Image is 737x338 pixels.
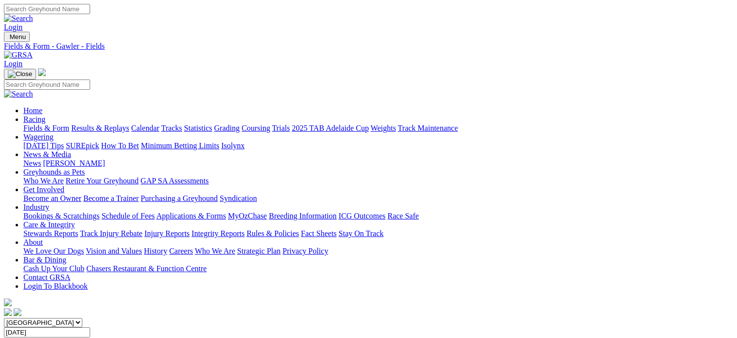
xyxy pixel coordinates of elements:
a: Greyhounds as Pets [23,168,85,176]
a: [PERSON_NAME] [43,159,105,167]
a: Care & Integrity [23,220,75,229]
a: Stay On Track [339,229,383,238]
a: We Love Our Dogs [23,247,84,255]
a: Fields & Form [23,124,69,132]
a: Integrity Reports [191,229,245,238]
div: About [23,247,733,256]
div: Care & Integrity [23,229,733,238]
a: Cash Up Your Club [23,264,84,273]
a: Racing [23,115,45,123]
img: logo-grsa-white.png [38,68,46,76]
input: Select date [4,327,90,338]
a: Who We Are [23,177,64,185]
a: Weights [371,124,396,132]
a: Retire Your Greyhound [66,177,139,185]
a: Rules & Policies [246,229,299,238]
a: Minimum Betting Limits [141,141,219,150]
span: Menu [10,33,26,40]
a: Who We Are [195,247,235,255]
input: Search [4,4,90,14]
div: Greyhounds as Pets [23,177,733,185]
a: Race Safe [387,212,418,220]
a: Calendar [131,124,159,132]
div: Get Involved [23,194,733,203]
a: Contact GRSA [23,273,70,281]
a: Trials [272,124,290,132]
a: Login [4,23,22,31]
a: Home [23,106,42,115]
a: News & Media [23,150,71,159]
a: History [144,247,167,255]
a: GAP SA Assessments [141,177,209,185]
a: ICG Outcomes [339,212,385,220]
a: Applications & Forms [156,212,226,220]
a: Chasers Restaurant & Function Centre [86,264,207,273]
a: Tracks [161,124,182,132]
a: About [23,238,43,246]
a: Grading [214,124,240,132]
a: Fact Sheets [301,229,337,238]
a: Coursing [242,124,270,132]
img: Search [4,14,33,23]
a: Industry [23,203,49,211]
a: SUREpick [66,141,99,150]
img: Search [4,90,33,99]
a: Privacy Policy [283,247,328,255]
a: Careers [169,247,193,255]
a: Get Involved [23,185,64,194]
div: Industry [23,212,733,220]
a: Track Maintenance [398,124,458,132]
a: Bookings & Scratchings [23,212,99,220]
a: 2025 TAB Adelaide Cup [292,124,369,132]
img: Close [8,70,32,78]
img: facebook.svg [4,308,12,316]
input: Search [4,80,90,90]
a: Track Injury Rebate [80,229,142,238]
div: Racing [23,124,733,133]
div: Wagering [23,141,733,150]
a: Breeding Information [269,212,337,220]
a: Purchasing a Greyhound [141,194,218,202]
img: logo-grsa-white.png [4,298,12,306]
a: [DATE] Tips [23,141,64,150]
div: News & Media [23,159,733,168]
a: Wagering [23,133,54,141]
a: Stewards Reports [23,229,78,238]
a: Injury Reports [144,229,189,238]
a: Become a Trainer [83,194,139,202]
a: Vision and Values [86,247,142,255]
a: How To Bet [101,141,139,150]
div: Bar & Dining [23,264,733,273]
img: twitter.svg [14,308,21,316]
a: Statistics [184,124,212,132]
a: Strategic Plan [237,247,281,255]
button: Toggle navigation [4,32,30,42]
a: Syndication [220,194,257,202]
button: Toggle navigation [4,69,36,80]
a: Login To Blackbook [23,282,88,290]
a: News [23,159,41,167]
a: Become an Owner [23,194,81,202]
a: Fields & Form - Gawler - Fields [4,42,733,51]
a: Isolynx [221,141,245,150]
a: MyOzChase [228,212,267,220]
a: Results & Replays [71,124,129,132]
a: Schedule of Fees [101,212,154,220]
a: Login [4,60,22,68]
a: Bar & Dining [23,256,66,264]
img: GRSA [4,51,33,60]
